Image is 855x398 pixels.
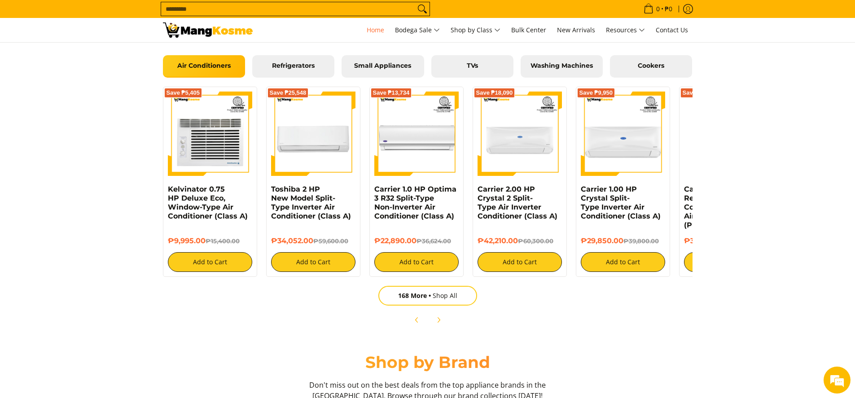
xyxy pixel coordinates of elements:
[581,252,665,272] button: Add to Cart
[367,26,384,34] span: Home
[362,18,389,42] a: Home
[168,185,248,220] a: Kelvinator 0.75 HP Deluxe Eco, Window-Type Air Conditioner (Class A)
[271,185,351,220] a: Toshiba 2 HP New Model Split-Type Inverter Air Conditioner (Class A)
[407,310,427,330] button: Previous
[656,26,688,34] span: Contact Us
[651,18,693,42] a: Contact Us
[617,62,685,70] span: Cookers
[478,252,562,272] button: Add to Cart
[655,6,661,12] span: 0
[168,92,252,176] img: Kelvinator 0.75 HP Deluxe Eco, Window-Type Air Conditioner (Class A)
[378,286,477,306] a: 168 MoreShop All
[259,62,328,70] span: Refrigerators
[262,18,693,42] nav: Main Menu
[663,6,674,12] span: ₱0
[163,22,253,38] img: Mang Kosme: Your Home Appliances Warehouse Sale Partner!
[478,185,557,220] a: Carrier 2.00 HP Crystal 2 Split-Type Air Inverter Conditioner (Class A)
[271,252,355,272] button: Add to Cart
[342,55,424,78] a: Small Appliances
[610,55,692,78] a: Cookers
[147,4,169,26] div: Minimize live chat window
[527,62,596,70] span: Washing Machines
[415,2,430,16] button: Search
[47,50,151,62] div: Chat with us now
[438,62,507,70] span: TVs
[373,90,410,96] span: Save ₱13,734
[170,62,238,70] span: Air Conditioners
[52,113,124,204] span: We're online!
[579,90,613,96] span: Save ₱9,950
[313,237,348,245] del: ₱59,600.00
[684,92,768,176] img: Carrier 1.00 HP Remote Window-Type Compact Inverter Air Conditioner (Premium)
[395,25,440,36] span: Bodega Sale
[478,236,562,245] h6: ₱42,210.00
[163,82,693,330] div: Air Conditioners
[271,236,355,245] h6: ₱34,052.00
[623,237,659,245] del: ₱39,800.00
[518,237,553,245] del: ₱60,300.00
[398,291,433,300] span: 168 More
[374,185,456,220] a: Carrier 1.0 HP Optima 3 R32 Split-Type Non-Inverter Air Conditioner (Class A)
[168,236,252,245] h6: ₱9,995.00
[684,236,768,245] h6: ₱30,000.00
[446,18,505,42] a: Shop by Class
[163,352,693,372] h2: Shop by Brand
[557,26,595,34] span: New Arrivals
[601,18,649,42] a: Resources
[429,310,448,330] button: Next
[270,90,307,96] span: Save ₱25,548
[641,4,675,14] span: •
[507,18,551,42] a: Bulk Center
[374,236,459,245] h6: ₱22,890.00
[206,237,240,245] del: ₱15,400.00
[451,25,500,36] span: Shop by Class
[581,185,661,220] a: Carrier 1.00 HP Crystal Split-Type Inverter Air Conditioner (Class A)
[684,185,768,229] a: Carrier 1.00 HP Remote Window-Type Compact Inverter Air Conditioner (Premium)
[4,245,171,276] textarea: Type your message and hit 'Enter'
[417,237,451,245] del: ₱36,624.00
[252,55,334,78] a: Refrigerators
[683,90,716,96] span: Save ₱5,300
[390,18,444,42] a: Bodega Sale
[521,55,603,78] a: Washing Machines
[271,92,355,176] img: Toshiba 2 HP New Model Split-Type Inverter Air Conditioner (Class A)
[163,55,245,78] a: Air Conditioners
[476,90,513,96] span: Save ₱18,090
[552,18,600,42] a: New Arrivals
[374,92,459,176] img: Carrier 1.0 HP Optima 3 R32 Split-Type Non-Inverter Air Conditioner (Class A)
[348,62,417,70] span: Small Appliances
[581,236,665,245] h6: ₱29,850.00
[606,25,645,36] span: Resources
[511,26,546,34] span: Bulk Center
[431,55,513,78] a: TVs
[478,92,562,176] img: Carrier 2.00 HP Crystal 2 Split-Type Air Inverter Conditioner (Class A)
[167,90,200,96] span: Save ₱5,405
[684,252,768,272] button: Add to Cart
[374,252,459,272] button: Add to Cart
[168,252,252,272] button: Add to Cart
[581,92,665,176] img: Carrier 1.00 HP Crystal Split-Type Inverter Air Conditioner (Class A)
